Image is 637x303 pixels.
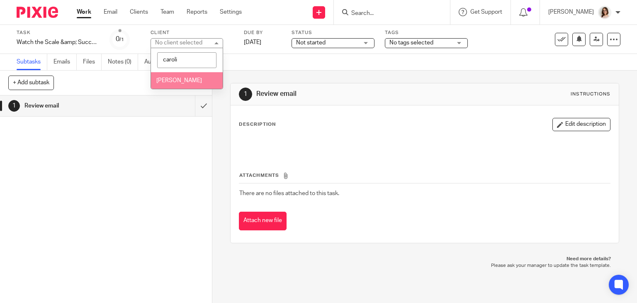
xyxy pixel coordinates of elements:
p: Please ask your manager to update the task template. [238,262,611,269]
div: 0 [116,34,124,44]
a: Reports [187,8,207,16]
h1: Review email [256,90,442,98]
p: Need more details? [238,256,611,262]
label: Task [17,29,100,36]
span: There are no files attached to this task. [239,191,339,196]
span: [PERSON_NAME] [156,78,202,83]
a: Settings [220,8,242,16]
button: Attach new file [239,212,287,230]
button: Edit description [552,118,610,131]
p: [PERSON_NAME] [548,8,594,16]
button: + Add subtask [8,76,54,90]
a: Work [77,8,91,16]
span: No tags selected [389,40,433,46]
span: Not started [296,40,326,46]
a: Email [104,8,117,16]
div: Instructions [571,91,610,98]
input: Search options... [157,52,216,68]
div: No client selected [155,40,202,46]
a: Emails [53,54,77,70]
label: Tags [385,29,468,36]
img: Pixie [17,7,58,18]
a: Subtasks [17,54,47,70]
a: Team [160,8,174,16]
div: Watch the Scale &amp;amp; Succeed webinar on-demand [17,38,100,46]
a: Clients [130,8,148,16]
div: 1 [8,100,20,112]
small: /1 [119,37,124,42]
a: Audit logs [144,54,176,70]
h1: Review email [24,100,133,112]
span: Get Support [470,9,502,15]
span: [DATE] [244,39,261,45]
input: Search [350,10,425,17]
label: Status [292,29,374,36]
label: Client [151,29,233,36]
label: Due by [244,29,281,36]
span: Attachments [239,173,279,178]
p: Description [239,121,276,128]
a: Files [83,54,102,70]
a: Notes (0) [108,54,138,70]
img: Caroline%20-%20HS%20-%20LI.png [598,6,611,19]
div: 1 [239,88,252,101]
div: Watch the Scale &amp; Succeed webinar on-demand [17,38,100,46]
